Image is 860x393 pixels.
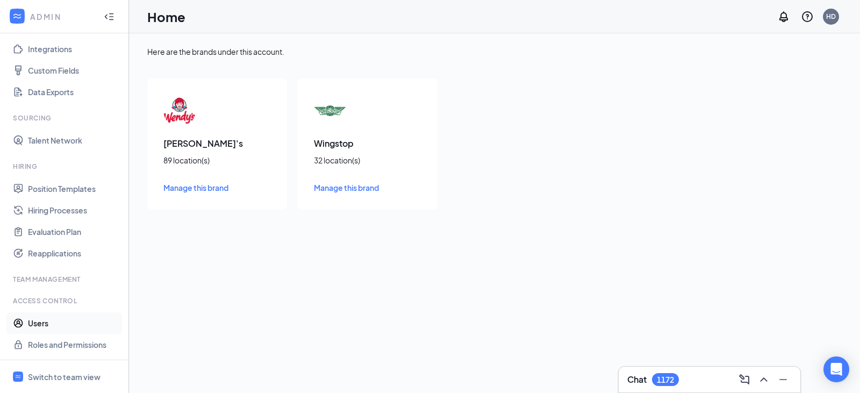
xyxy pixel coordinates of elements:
[775,371,792,388] button: Minimize
[28,371,101,382] div: Switch to team view
[104,11,114,22] svg: Collapse
[163,138,271,149] h3: [PERSON_NAME]'s
[314,183,379,192] span: Manage this brand
[13,275,118,284] div: Team Management
[163,182,271,194] a: Manage this brand
[627,374,647,385] h3: Chat
[28,38,120,60] a: Integrations
[163,155,271,166] div: 89 location(s)
[28,242,120,264] a: Reapplications
[826,12,836,21] div: HD
[28,334,120,355] a: Roles and Permissions
[314,138,421,149] h3: Wingstop
[147,46,842,57] div: Here are the brands under this account.
[163,183,228,192] span: Manage this brand
[147,8,185,26] h1: Home
[314,182,421,194] a: Manage this brand
[12,11,23,22] svg: WorkstreamLogo
[15,373,21,380] svg: WorkstreamLogo
[13,113,118,123] div: Sourcing
[314,95,346,127] img: Wingstop logo
[757,373,770,386] svg: ChevronUp
[823,356,849,382] div: Open Intercom Messenger
[28,221,120,242] a: Evaluation Plan
[13,296,118,305] div: Access control
[28,178,120,199] a: Position Templates
[30,11,94,22] div: ADMIN
[163,95,196,127] img: Wendy's logo
[13,162,118,171] div: Hiring
[777,373,790,386] svg: Minimize
[738,373,751,386] svg: ComposeMessage
[755,371,772,388] button: ChevronUp
[801,10,814,23] svg: QuestionInfo
[28,312,120,334] a: Users
[28,199,120,221] a: Hiring Processes
[314,155,421,166] div: 32 location(s)
[657,375,674,384] div: 1172
[28,130,120,151] a: Talent Network
[736,371,753,388] button: ComposeMessage
[28,60,120,81] a: Custom Fields
[28,81,120,103] a: Data Exports
[777,10,790,23] svg: Notifications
